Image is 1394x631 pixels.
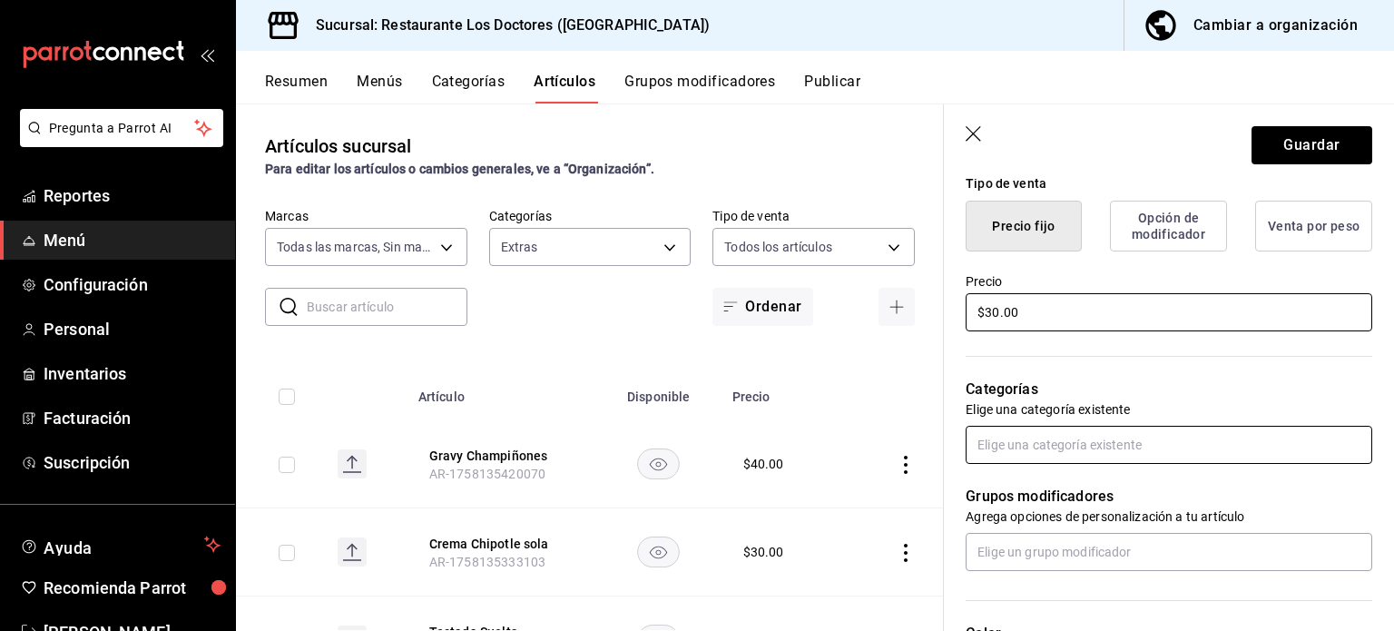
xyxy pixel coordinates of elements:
button: Artículos [534,73,595,104]
label: Tipo de venta [712,210,915,222]
button: Categorías [432,73,506,104]
div: Tipo de venta [966,174,1372,193]
button: Resumen [265,73,328,104]
span: AR-1758135333103 [429,555,545,569]
div: Cambiar a organización [1193,13,1358,38]
button: Publicar [804,73,860,104]
p: Categorías [966,379,1372,400]
label: Marcas [265,210,467,222]
span: Suscripción [44,450,221,475]
button: Menús [357,73,402,104]
span: AR-1758135420070 [429,467,545,481]
h3: Sucursal: Restaurante Los Doctores ([GEOGRAPHIC_DATA]) [301,15,710,36]
button: Venta por peso [1255,201,1372,251]
button: edit-product-location [429,535,574,553]
button: open_drawer_menu [200,47,214,62]
span: Todas las marcas, Sin marca [277,238,434,256]
span: Ayuda [44,534,197,556]
button: availability-product [637,537,680,567]
div: $ 30.00 [743,543,784,561]
p: Grupos modificadores [966,486,1372,508]
div: Artículos sucursal [265,133,411,160]
button: Precio fijo [966,201,1082,251]
button: Guardar [1252,126,1372,164]
button: actions [897,544,915,562]
div: navigation tabs [265,73,1394,104]
button: Opción de modificador [1110,201,1227,251]
button: availability-product [637,449,680,479]
input: Buscar artículo [307,289,467,325]
label: Precio [966,275,1372,288]
span: Facturación [44,406,221,430]
input: $0.00 [966,293,1372,331]
button: actions [897,456,915,474]
strong: Para editar los artículos o cambios generales, ve a “Organización”. [265,162,654,176]
span: Inventarios [44,361,221,386]
span: Configuración [44,272,221,297]
a: Pregunta a Parrot AI [13,132,223,151]
button: edit-product-location [429,447,574,465]
span: Extras [501,238,538,256]
button: Grupos modificadores [624,73,775,104]
label: Categorías [489,210,692,222]
span: Todos los artículos [724,238,832,256]
th: Artículo [407,362,596,420]
input: Elige un grupo modificador [966,533,1372,571]
th: Precio [722,362,844,420]
button: Pregunta a Parrot AI [20,109,223,147]
span: Reportes [44,183,221,208]
p: Elige una categoría existente [966,400,1372,419]
input: Elige una categoría existente [966,426,1372,464]
button: Ordenar [712,288,812,326]
div: $ 40.00 [743,455,784,473]
span: Personal [44,317,221,341]
th: Disponible [596,362,722,420]
span: Pregunta a Parrot AI [49,119,195,138]
span: Menú [44,228,221,252]
span: Recomienda Parrot [44,576,221,600]
p: Agrega opciones de personalización a tu artículo [966,508,1372,526]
